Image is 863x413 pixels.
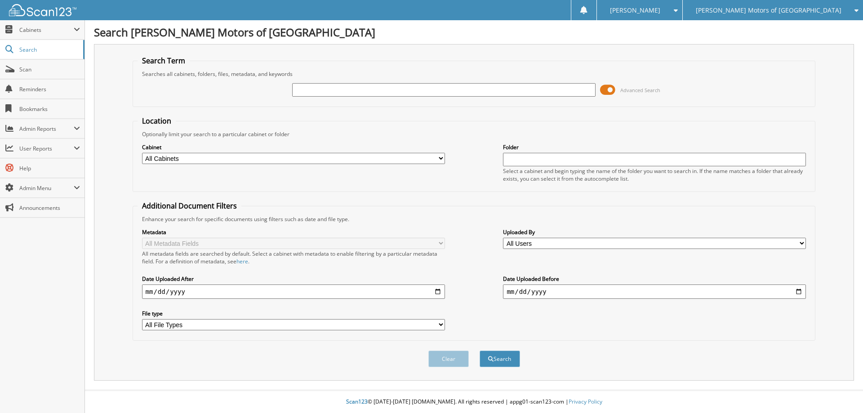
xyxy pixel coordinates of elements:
span: [PERSON_NAME] Motors of [GEOGRAPHIC_DATA] [696,8,841,13]
a: Privacy Policy [569,398,602,405]
span: Scan [19,66,80,73]
div: Optionally limit your search to a particular cabinet or folder [138,130,811,138]
div: Searches all cabinets, folders, files, metadata, and keywords [138,70,811,78]
button: Clear [428,351,469,367]
span: Advanced Search [620,87,660,93]
label: Metadata [142,228,445,236]
label: File type [142,310,445,317]
legend: Additional Document Filters [138,201,241,211]
span: Reminders [19,85,80,93]
span: Scan123 [346,398,368,405]
h1: Search [PERSON_NAME] Motors of [GEOGRAPHIC_DATA] [94,25,854,40]
legend: Location [138,116,176,126]
span: User Reports [19,145,74,152]
button: Search [480,351,520,367]
span: [PERSON_NAME] [610,8,660,13]
span: Announcements [19,204,80,212]
label: Date Uploaded Before [503,275,806,283]
img: scan123-logo-white.svg [9,4,76,16]
span: Admin Reports [19,125,74,133]
div: Select a cabinet and begin typing the name of the folder you want to search in. If the name match... [503,167,806,182]
input: start [142,284,445,299]
a: here [236,258,248,265]
input: end [503,284,806,299]
span: Admin Menu [19,184,74,192]
span: Search [19,46,79,53]
div: © [DATE]-[DATE] [DOMAIN_NAME]. All rights reserved | appg01-scan123-com | [85,391,863,413]
label: Cabinet [142,143,445,151]
legend: Search Term [138,56,190,66]
span: Help [19,164,80,172]
label: Uploaded By [503,228,806,236]
label: Folder [503,143,806,151]
span: Cabinets [19,26,74,34]
div: All metadata fields are searched by default. Select a cabinet with metadata to enable filtering b... [142,250,445,265]
span: Bookmarks [19,105,80,113]
label: Date Uploaded After [142,275,445,283]
div: Enhance your search for specific documents using filters such as date and file type. [138,215,811,223]
iframe: Chat Widget [818,370,863,413]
